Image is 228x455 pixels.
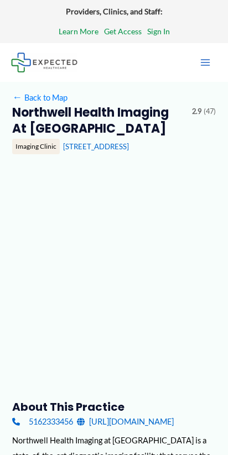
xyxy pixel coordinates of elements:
img: Expected Healthcare Logo - side, dark font, small [11,53,77,72]
a: ←Back to Map [12,90,67,105]
a: Get Access [104,24,142,39]
div: Imaging Clinic [12,139,60,154]
a: [STREET_ADDRESS] [63,142,129,151]
a: Learn More [59,24,99,39]
span: ← [12,92,22,102]
strong: Providers, Clinics, and Staff: [66,7,163,16]
button: Main menu toggle [194,51,217,74]
h3: About this practice [12,400,215,414]
a: 5162333456 [12,414,72,429]
a: [URL][DOMAIN_NAME] [77,414,174,429]
a: Sign In [147,24,170,39]
span: 2.9 [192,105,201,118]
h2: Northwell Health Imaging at [GEOGRAPHIC_DATA] [12,105,184,137]
span: (47) [204,105,216,118]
